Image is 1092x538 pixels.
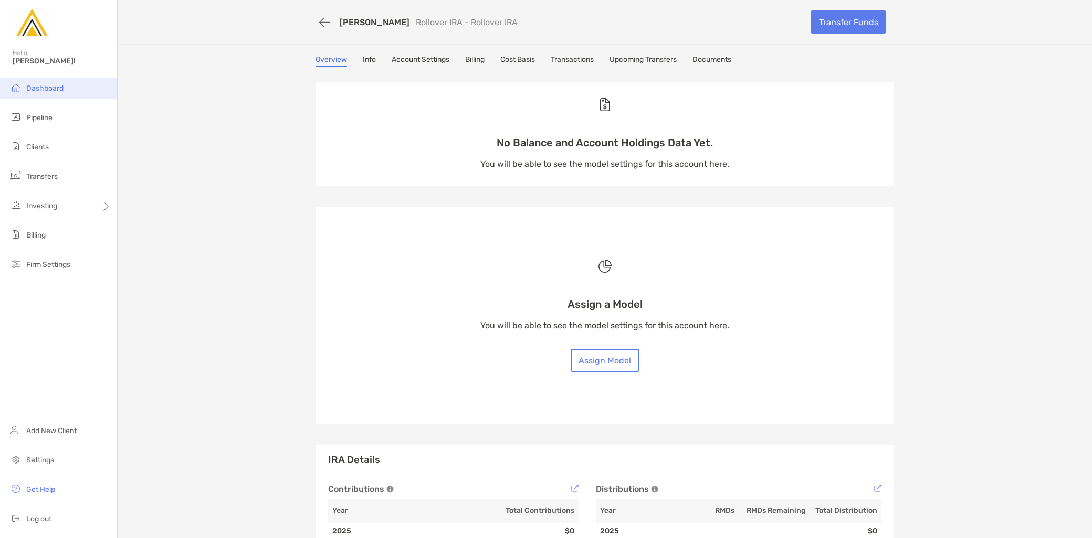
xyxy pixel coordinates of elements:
p: You will be able to see the model settings for this account here. [480,157,729,170]
img: Tooltip [386,486,394,493]
button: Assign Model [571,349,639,372]
a: Info [363,55,376,67]
span: Firm Settings [26,260,70,269]
th: RMDs [667,499,739,523]
img: clients icon [9,140,22,153]
img: Zoe Logo [13,4,50,42]
span: Clients [26,143,49,152]
span: Add New Client [26,426,77,435]
img: logout icon [9,512,22,524]
h3: IRA Details [328,454,881,466]
p: No Balance and Account Holdings Data Yet. [480,136,729,149]
a: Upcoming Transfers [610,55,677,67]
p: Rollover IRA - Rollover IRA [416,17,518,27]
span: Investing [26,201,57,210]
a: Documents [692,55,731,67]
th: Total Contributions [454,499,579,523]
img: settings icon [9,453,22,466]
a: Transfer Funds [811,10,886,34]
span: [PERSON_NAME]! [13,57,111,66]
th: Year [328,499,454,523]
span: Transfers [26,172,58,181]
span: Billing [26,231,46,240]
a: [PERSON_NAME] [340,17,409,27]
img: firm-settings icon [9,257,22,270]
img: pipeline icon [9,111,22,123]
p: You will be able to see the model settings for this account here. [480,319,729,332]
img: billing icon [9,228,22,241]
img: investing icon [9,199,22,211]
th: RMDs Remaining [739,499,810,523]
span: Get Help [26,485,55,494]
a: Cost Basis [500,55,535,67]
span: Log out [26,514,51,523]
a: Transactions [551,55,594,67]
a: Overview [316,55,347,67]
p: Assign a Model [480,298,729,311]
img: Tooltip [651,486,658,493]
span: Dashboard [26,84,64,93]
div: Contributions [328,483,579,496]
th: Total Distribution [810,499,881,523]
img: Tooltip [874,485,881,492]
img: transfers icon [9,169,22,182]
a: Account Settings [392,55,449,67]
img: get-help icon [9,482,22,495]
img: add_new_client icon [9,424,22,436]
th: Year [596,499,667,523]
img: Tooltip [571,485,579,492]
a: Billing [465,55,485,67]
span: Pipeline [26,113,52,122]
img: dashboard icon [9,81,22,94]
span: Settings [26,456,54,465]
div: Distributions [596,483,881,496]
